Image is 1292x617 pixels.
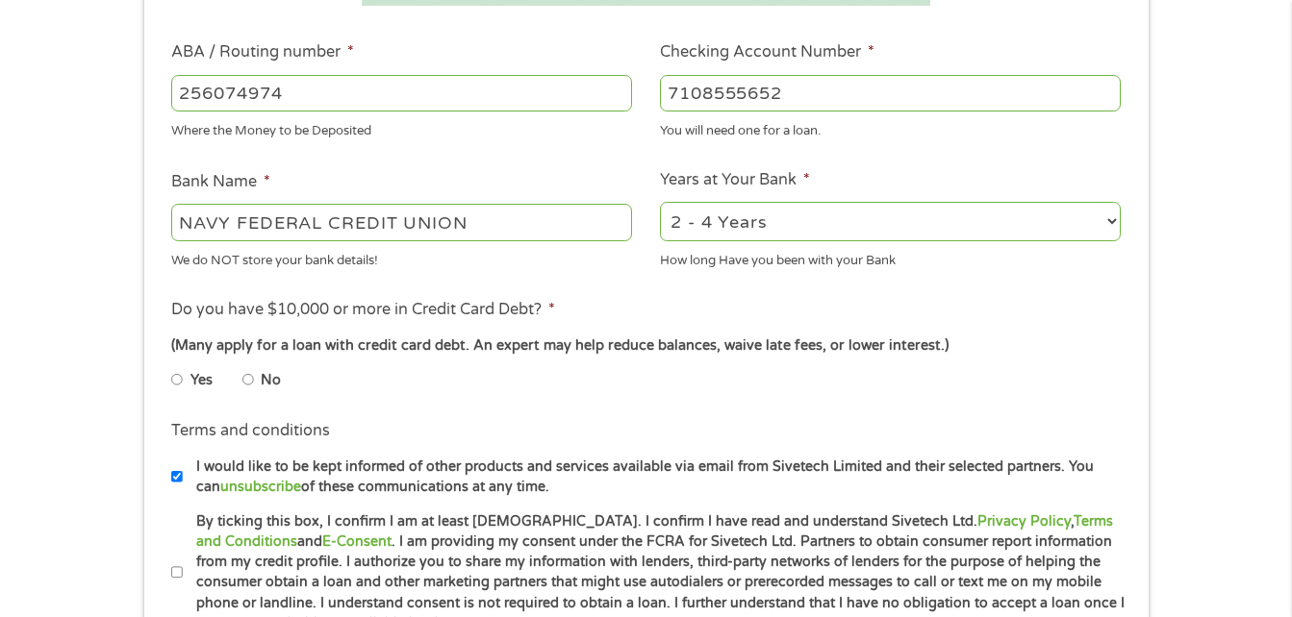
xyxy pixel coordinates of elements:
label: Bank Name [171,172,270,192]
a: unsubscribe [220,479,301,495]
label: Years at Your Bank [660,170,810,190]
input: 345634636 [660,75,1121,111]
label: I would like to be kept informed of other products and services available via email from Sivetech... [183,457,1127,498]
a: Privacy Policy [977,513,1071,530]
div: (Many apply for a loan with credit card debt. An expert may help reduce balances, waive late fees... [171,335,1120,357]
label: No [261,370,281,391]
label: Checking Account Number [660,42,874,62]
input: 263177916 [171,75,632,111]
a: Terms and Conditions [196,513,1113,550]
div: How long Have you been with your Bank [660,244,1121,270]
div: We do NOT store your bank details! [171,244,632,270]
div: You will need one for a loan. [660,115,1121,141]
label: Do you have $10,000 or more in Credit Card Debt? [171,300,555,320]
label: Yes [190,370,213,391]
label: Terms and conditions [171,421,330,441]
label: ABA / Routing number [171,42,354,62]
div: Where the Money to be Deposited [171,115,632,141]
a: E-Consent [322,533,392,550]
